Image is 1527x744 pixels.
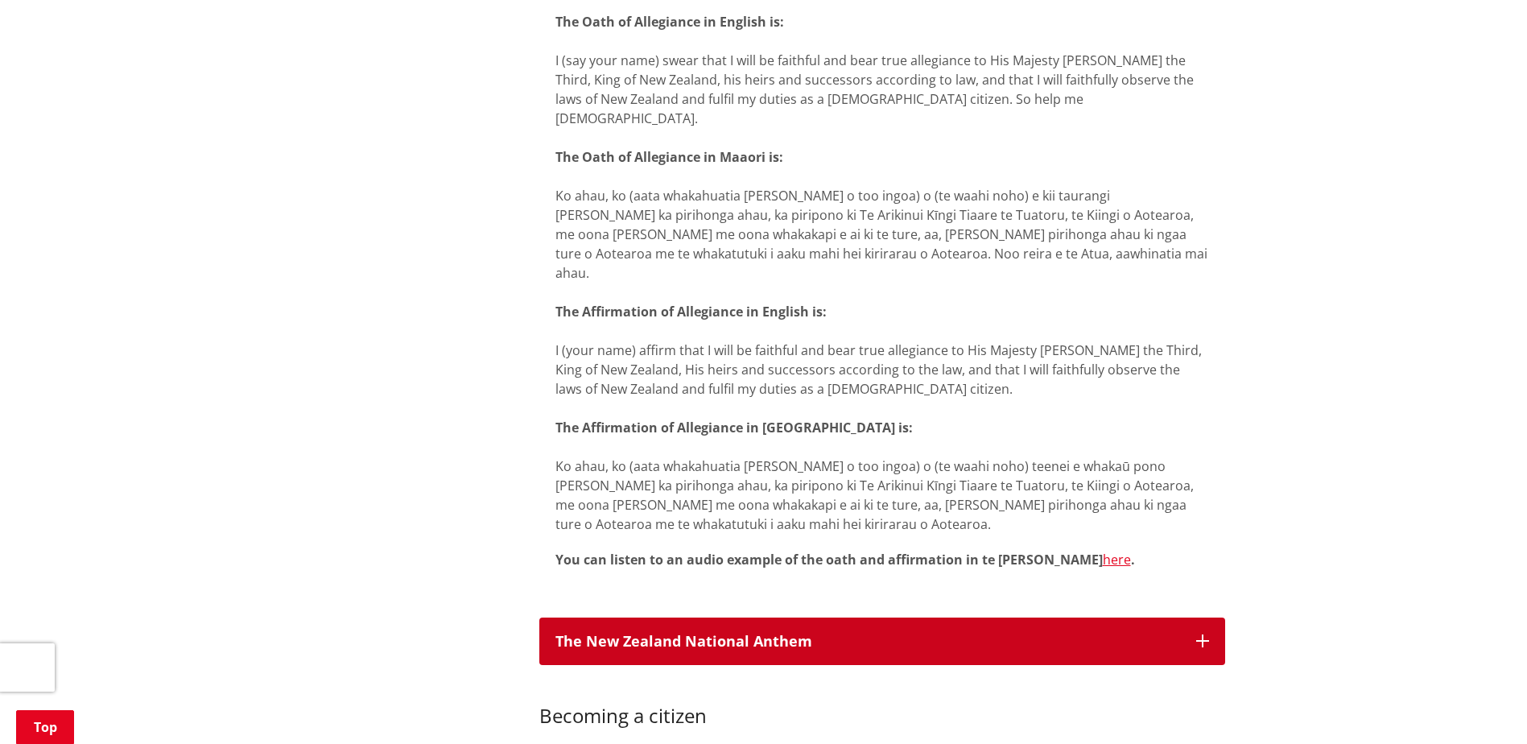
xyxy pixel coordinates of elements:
[16,710,74,744] a: Top
[555,13,784,31] strong: The Oath of Allegiance in English is:
[1131,551,1135,568] strong: .
[539,681,1225,728] h3: Becoming a citizen
[555,148,783,166] strong: The Oath of Allegiance in Maaori is:
[539,618,1225,666] button: The New Zealand National Anthem
[1453,676,1511,734] iframe: Messenger Launcher
[555,634,1180,650] h3: The New Zealand National Anthem
[555,551,1103,568] strong: You can listen to an audio example of the oath and affirmation in te [PERSON_NAME]
[555,303,827,320] strong: The Affirmation of Allegiance in English is:
[1103,551,1131,568] a: here
[555,419,913,436] strong: The Affirmation of Allegiance in [GEOGRAPHIC_DATA] is:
